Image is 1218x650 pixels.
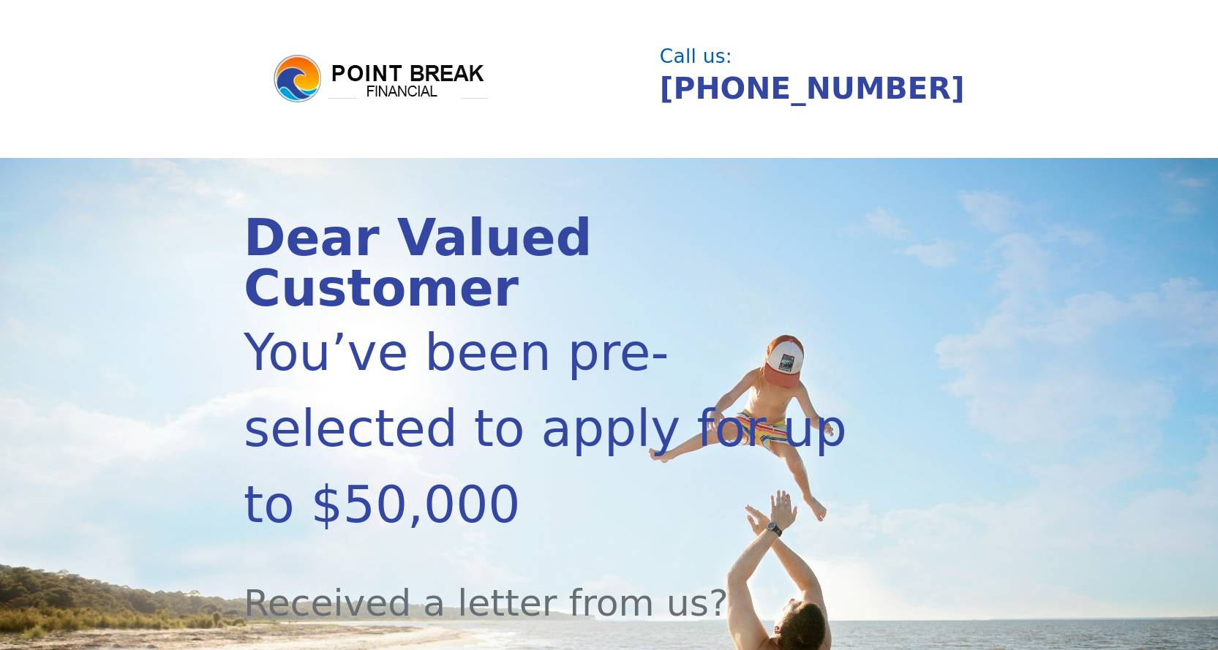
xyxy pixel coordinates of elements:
img: logo.png [271,53,491,105]
div: Received a letter from us? [244,543,865,631]
div: Call us: [660,47,964,66]
a: [PHONE_NUMBER] [660,71,965,106]
div: You’ve been pre-selected to apply for up to $50,000 [244,314,865,543]
div: Dear Valued Customer [244,213,865,314]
